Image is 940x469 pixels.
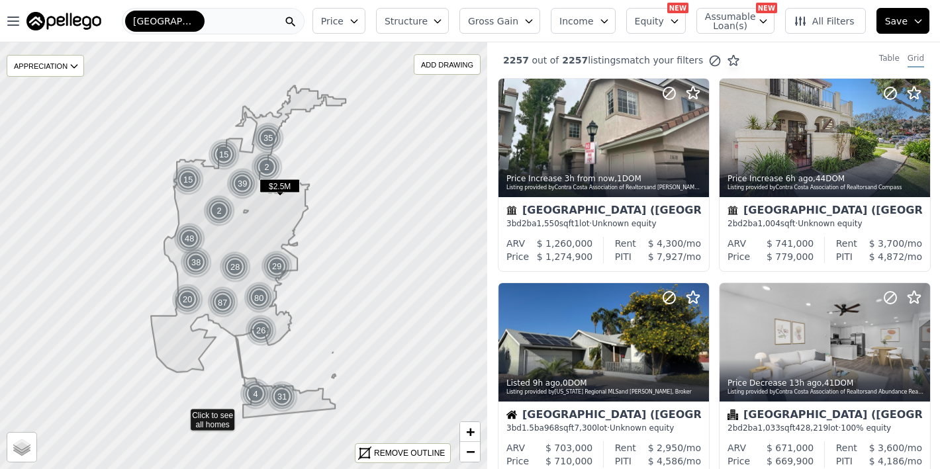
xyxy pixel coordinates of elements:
[7,55,84,77] div: APPRECIATION
[728,454,750,468] div: Price
[312,8,365,34] button: Price
[908,53,924,67] div: Grid
[208,139,240,171] img: g1.png
[728,205,738,216] img: Townhouse
[537,251,593,262] span: $ 1,274,900
[574,219,579,228] span: 1
[7,433,36,462] a: Layers
[252,122,285,154] img: g1.png
[636,237,701,250] div: /mo
[635,15,664,28] span: Equity
[266,381,298,413] div: 31
[206,285,240,319] div: 87
[565,174,615,183] time: 2025-09-29 18:09
[836,237,857,250] div: Rent
[648,456,683,466] span: $ 4,586
[506,205,517,216] img: Townhouse
[506,218,701,229] div: 3 bd 2 ba sqft lot · Unknown equity
[794,15,855,28] span: All Filters
[466,423,475,440] span: +
[251,151,283,183] img: g1.png
[460,442,480,462] a: Zoom out
[459,8,540,34] button: Gross Gain
[266,381,299,413] img: g1.png
[487,54,740,67] div: out of listings
[626,8,686,34] button: Equity
[208,139,240,171] div: 15
[857,441,922,454] div: /mo
[506,423,701,433] div: 3 bd 1.5 ba sqft lot · Unknown equity
[226,168,259,200] img: g1.png
[728,237,746,250] div: ARV
[414,55,480,74] div: ADD DRAWING
[506,184,702,192] div: Listing provided by Contra Costa Association of Realtors and [PERSON_NAME], Broker
[245,315,277,347] img: g1.png
[385,15,427,28] span: Structure
[719,78,929,272] a: Price Increase 6h ago,44DOMListing provided byContra Costa Association of Realtorsand CompassTown...
[728,205,922,218] div: [GEOGRAPHIC_DATA] ([GEOGRAPHIC_DATA])
[240,378,272,410] img: g1.png
[615,454,632,468] div: PITI
[506,409,701,423] div: [GEOGRAPHIC_DATA] ([GEOGRAPHIC_DATA])
[26,12,101,30] img: Pellego
[133,15,197,28] span: [GEOGRAPHIC_DATA]
[173,223,205,255] div: 48
[506,205,701,218] div: [GEOGRAPHIC_DATA] ([GEOGRAPHIC_DATA])
[251,151,283,183] div: 2
[545,456,592,466] span: $ 710,000
[559,15,594,28] span: Income
[879,53,900,67] div: Table
[869,456,904,466] span: $ 4,186
[173,223,206,255] img: g1.png
[728,184,923,192] div: Listing provided by Contra Costa Association of Realtors and Compass
[321,15,344,28] span: Price
[728,423,922,433] div: 2 bd 2 ba sqft lot · 100% equity
[498,78,708,272] a: Price Increase 3h from now,1DOMListing provided byContra Costa Association of Realtorsand [PERSON...
[460,422,480,442] a: Zoom in
[172,164,204,196] div: 15
[506,441,525,454] div: ARV
[728,409,922,423] div: [GEOGRAPHIC_DATA] ([GEOGRAPHIC_DATA])
[758,423,780,433] span: 1,033
[869,238,904,249] span: $ 3,700
[180,247,212,278] div: 38
[758,219,780,228] span: 1,004
[245,315,277,347] div: 26
[615,237,636,250] div: Rent
[259,179,300,193] span: $2.5M
[756,3,777,13] div: NEW
[506,250,529,263] div: Price
[533,378,560,388] time: 2025-09-29 06:00
[615,441,636,454] div: Rent
[786,174,813,183] time: 2025-09-29 09:25
[728,409,738,420] img: Condominium
[242,280,277,314] img: g2.png
[468,15,518,28] span: Gross Gain
[574,423,596,433] span: 7,300
[506,409,517,420] img: House
[836,441,857,454] div: Rent
[728,441,746,454] div: ARV
[869,443,904,453] span: $ 3,600
[767,238,814,249] span: $ 741,000
[226,168,258,200] div: 39
[259,179,300,198] div: $2.5M
[551,8,616,34] button: Income
[506,173,702,184] div: Price Increase , 1 DOM
[696,8,775,34] button: Assumable Loan(s)
[171,284,203,316] div: 20
[636,441,701,454] div: /mo
[506,378,702,388] div: Listed , 0 DOM
[785,8,866,34] button: All Filters
[869,251,904,262] span: $ 4,872
[705,12,747,30] span: Assumable Loan(s)
[206,285,240,319] img: g2.png
[853,250,922,263] div: /mo
[537,219,559,228] span: 1,550
[621,54,704,67] span: match your filters
[559,55,588,65] span: 2257
[857,237,922,250] div: /mo
[506,454,529,468] div: Price
[172,164,205,196] img: g1.png
[632,454,701,468] div: /mo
